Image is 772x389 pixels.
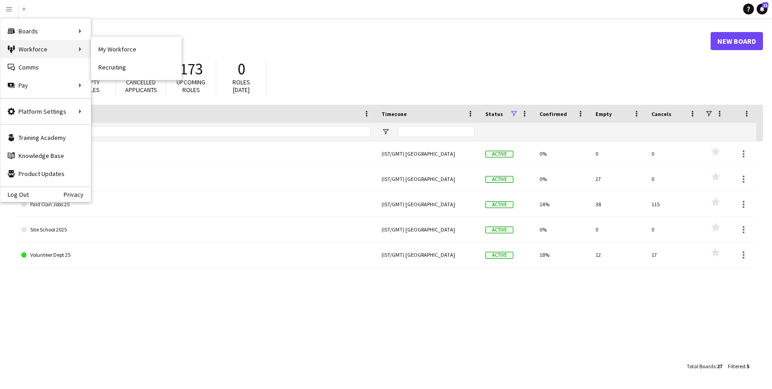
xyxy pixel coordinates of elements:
[485,151,513,157] span: Active
[91,58,181,76] a: Recruiting
[485,252,513,259] span: Active
[717,363,722,370] span: 27
[534,242,590,267] div: 18%
[381,111,407,117] span: Timezone
[398,126,474,137] input: Timezone Filter Input
[539,111,567,117] span: Confirmed
[16,34,711,48] h1: Boards
[485,176,513,183] span: Active
[728,363,745,370] span: Filtered
[0,40,91,58] div: Workforce
[762,2,768,8] span: 21
[0,129,91,147] a: Training Academy
[180,59,203,79] span: 173
[376,217,480,242] div: (IST/GMT) [GEOGRAPHIC_DATA]
[590,242,646,267] div: 12
[0,165,91,183] a: Product Updates
[534,167,590,191] div: 0%
[37,126,371,137] input: Board name Filter Input
[0,147,91,165] a: Knowledge Base
[233,78,250,94] span: Roles [DATE]
[687,363,716,370] span: Total Boards
[534,192,590,217] div: 14%
[21,242,371,268] a: Volunteer Dept 25
[651,111,671,117] span: Cancels
[0,191,29,198] a: Log Out
[747,363,749,370] span: 5
[534,217,590,242] div: 0%
[646,141,702,166] div: 0
[590,141,646,166] div: 0
[0,102,91,120] div: Platform Settings
[21,141,371,167] a: Barra Test Board
[376,141,480,166] div: (IST/GMT) [GEOGRAPHIC_DATA]
[590,167,646,191] div: 27
[646,217,702,242] div: 0
[0,76,91,94] div: Pay
[590,192,646,217] div: 38
[534,141,590,166] div: 0%
[177,78,205,94] span: Upcoming roles
[687,357,722,375] div: :
[757,4,767,14] a: 21
[381,128,390,136] button: Open Filter Menu
[0,22,91,40] div: Boards
[21,167,371,192] a: Nord Jobs 25
[64,191,91,198] a: Privacy
[595,111,612,117] span: Empty
[21,192,371,217] a: Paid Clan Jobs 25
[376,242,480,267] div: (IST/GMT) [GEOGRAPHIC_DATA]
[376,192,480,217] div: (IST/GMT) [GEOGRAPHIC_DATA]
[590,217,646,242] div: 0
[646,242,702,267] div: 17
[21,217,371,242] a: Site School 2025
[728,357,749,375] div: :
[125,78,157,94] span: Cancelled applicants
[376,167,480,191] div: (IST/GMT) [GEOGRAPHIC_DATA]
[237,59,245,79] span: 0
[0,58,91,76] a: Comms
[485,111,503,117] span: Status
[485,201,513,208] span: Active
[485,227,513,233] span: Active
[91,40,181,58] a: My Workforce
[711,32,763,50] a: New Board
[646,167,702,191] div: 0
[646,192,702,217] div: 115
